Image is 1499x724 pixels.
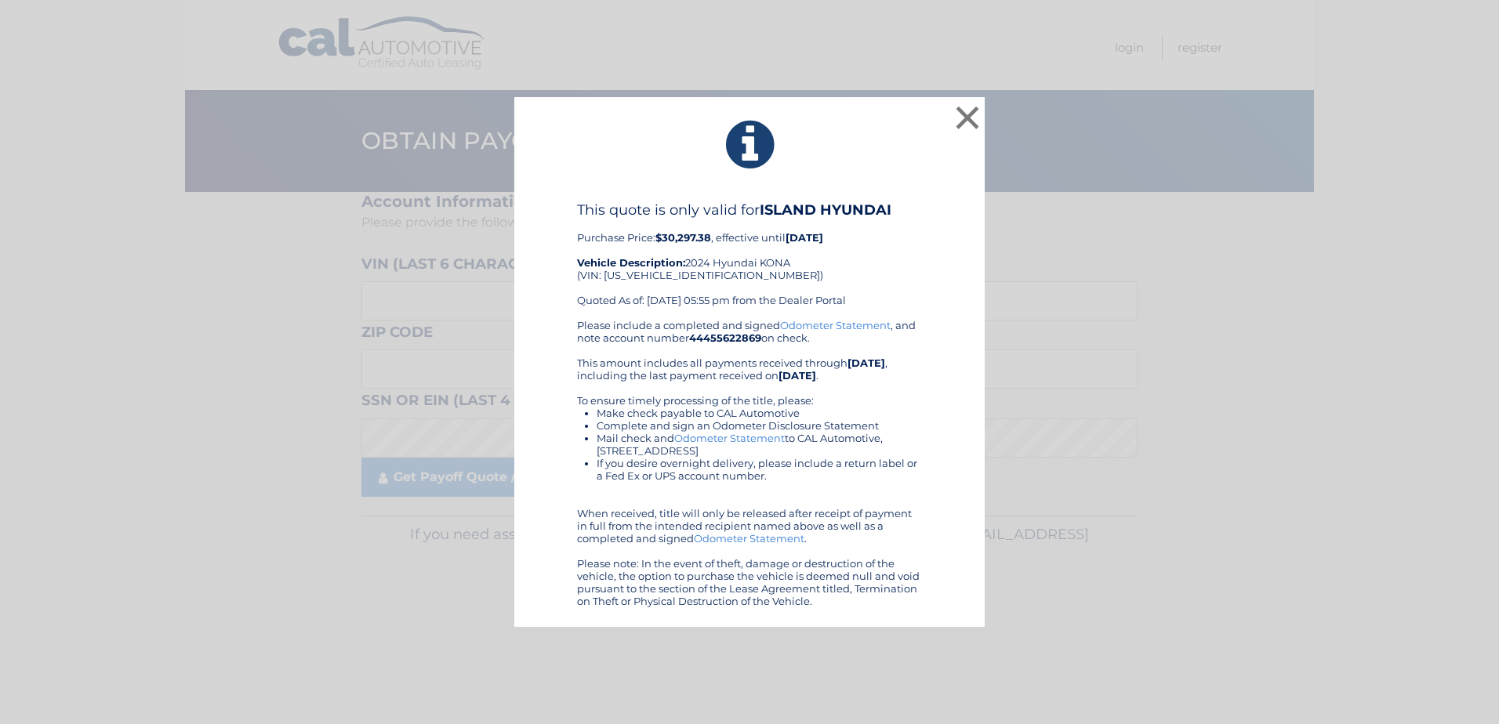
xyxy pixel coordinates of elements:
b: ISLAND HYUNDAI [760,201,891,219]
a: Odometer Statement [694,532,804,545]
strong: Vehicle Description: [577,256,685,269]
b: 44455622869 [689,331,761,344]
b: [DATE] [786,231,823,244]
a: Odometer Statement [780,319,891,331]
button: × [952,102,983,133]
li: Mail check and to CAL Automotive, [STREET_ADDRESS] [597,432,922,457]
b: $30,297.38 [655,231,711,244]
div: Purchase Price: , effective until 2024 Hyundai KONA (VIN: [US_VEHICLE_IDENTIFICATION_NUMBER]) Quo... [577,201,922,319]
div: Please include a completed and signed , and note account number on check. This amount includes al... [577,319,922,607]
li: Complete and sign an Odometer Disclosure Statement [597,419,922,432]
h4: This quote is only valid for [577,201,922,219]
b: [DATE] [779,369,816,382]
li: If you desire overnight delivery, please include a return label or a Fed Ex or UPS account number. [597,457,922,482]
a: Odometer Statement [674,432,785,444]
li: Make check payable to CAL Automotive [597,407,922,419]
b: [DATE] [847,357,885,369]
